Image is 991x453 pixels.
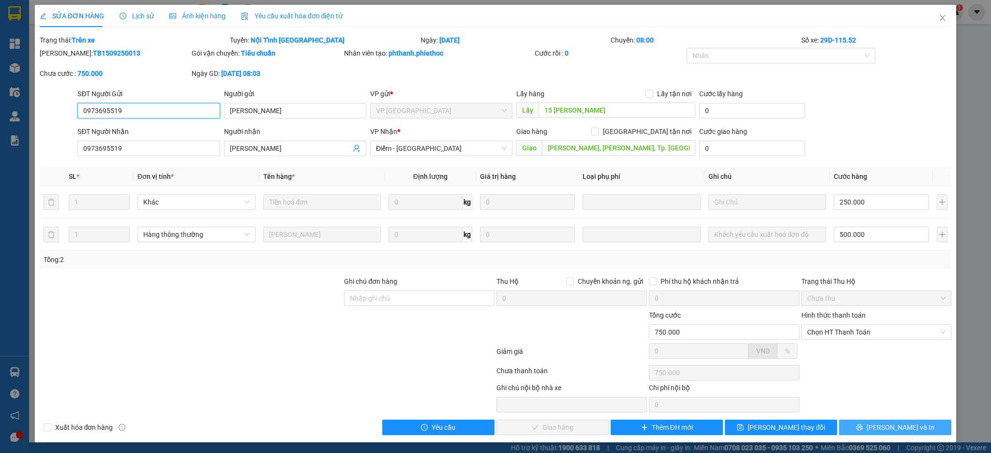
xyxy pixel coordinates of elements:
[610,35,800,45] div: Chuyến:
[169,13,176,19] span: picture
[432,422,455,433] span: Yêu cầu
[820,36,856,44] b: 29D-115.52
[649,311,681,319] span: Tổng cước
[241,13,249,20] img: icon
[641,424,648,432] span: plus
[120,12,154,20] span: Lịch sử
[565,49,569,57] b: 0
[516,90,544,98] span: Lấy hàng
[77,126,220,137] div: SĐT Người Nhận
[143,227,250,242] span: Hàng thông thường
[705,167,830,186] th: Ghi chú
[480,227,575,242] input: 0
[44,254,383,265] div: Tổng: 2
[699,103,805,118] input: Cước lấy hàng
[539,102,695,118] input: Dọc đường
[353,145,360,152] span: user-add
[542,140,695,156] input: Dọc đường
[516,102,539,118] span: Lấy
[192,68,342,79] div: Ngày GD:
[599,126,695,137] span: [GEOGRAPHIC_DATA] tận nơi
[344,291,495,306] input: Ghi chú đơn hàng
[263,173,295,180] span: Tên hàng
[370,128,397,135] span: VP Nhận
[40,13,46,19] span: edit
[221,70,260,77] b: [DATE] 08:03
[649,382,799,397] div: Chi phí nội bộ
[77,88,220,99] div: SĐT Người Gửi
[756,347,770,355] span: VND
[40,68,190,79] div: Chưa cước :
[495,365,648,382] div: Chưa thanh toán
[344,48,532,58] div: Nhân viên tạo:
[224,126,366,137] div: Người nhận
[251,36,345,44] b: Nội Tỉnh [GEOGRAPHIC_DATA]
[39,35,229,45] div: Trạng thái:
[93,49,140,57] b: TB1509250013
[69,173,76,180] span: SL
[516,128,547,135] span: Giao hàng
[376,141,507,156] span: Điểm - Nam Định
[169,12,225,20] span: Ảnh kiện hàng
[496,420,609,435] button: checkGiao hàng
[224,88,366,99] div: Người gửi
[699,128,747,135] label: Cước giao hàng
[939,14,946,22] span: close
[51,422,117,433] span: Xuất hóa đơn hàng
[748,422,825,433] span: [PERSON_NAME] thay đổi
[120,13,126,19] span: clock-circle
[801,276,952,287] div: Trạng thái Thu Hộ
[119,424,125,431] span: info-circle
[420,35,610,45] div: Ngày:
[137,173,174,180] span: Đơn vị tính
[192,48,342,58] div: Gói vận chuyển:
[241,12,343,20] span: Yêu cầu xuất hóa đơn điện tử
[480,194,575,210] input: 0
[708,194,826,210] input: Ghi Chú
[376,103,507,118] span: VP Thái Bình
[807,291,946,306] span: Chưa thu
[72,36,95,44] b: Trên xe
[495,346,648,363] div: Giảm giá
[611,420,723,435] button: plusThêm ĐH mới
[263,194,381,210] input: VD: Bàn, Ghế
[737,424,744,432] span: save
[699,90,743,98] label: Cước lấy hàng
[929,5,956,32] button: Close
[636,36,654,44] b: 08:00
[382,420,495,435] button: exclamation-circleYêu cầu
[807,325,946,339] span: Chọn HT Thanh Toán
[699,141,805,156] input: Cước giao hàng
[241,49,275,57] b: Tiêu chuẩn
[725,420,837,435] button: save[PERSON_NAME] thay đổi
[937,194,948,210] button: plus
[40,12,104,20] span: SỬA ĐƠN HÀNG
[657,276,743,287] span: Phí thu hộ khách nhận trả
[708,227,826,242] input: Ghi Chú
[785,347,790,355] span: %
[44,194,59,210] button: delete
[413,173,448,180] span: Định lượng
[389,49,443,57] b: phthanh.phiethoc
[463,227,472,242] span: kg
[801,311,866,319] label: Hình thức thanh toán
[867,422,934,433] span: [PERSON_NAME] và In
[535,48,685,58] div: Cước rồi :
[800,35,953,45] div: Số xe:
[496,278,519,285] span: Thu Hộ
[516,140,542,156] span: Giao
[44,227,59,242] button: delete
[370,88,512,99] div: VP gửi
[77,70,103,77] b: 750.000
[839,420,951,435] button: printer[PERSON_NAME] và In
[653,88,695,99] span: Lấy tận nơi
[40,48,190,58] div: [PERSON_NAME]:
[143,195,250,209] span: Khác
[344,278,397,285] label: Ghi chú đơn hàng
[937,227,948,242] button: plus
[652,422,693,433] span: Thêm ĐH mới
[421,424,428,432] span: exclamation-circle
[263,227,381,242] input: VD: Bàn, Ghế
[834,173,867,180] span: Cước hàng
[856,424,863,432] span: printer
